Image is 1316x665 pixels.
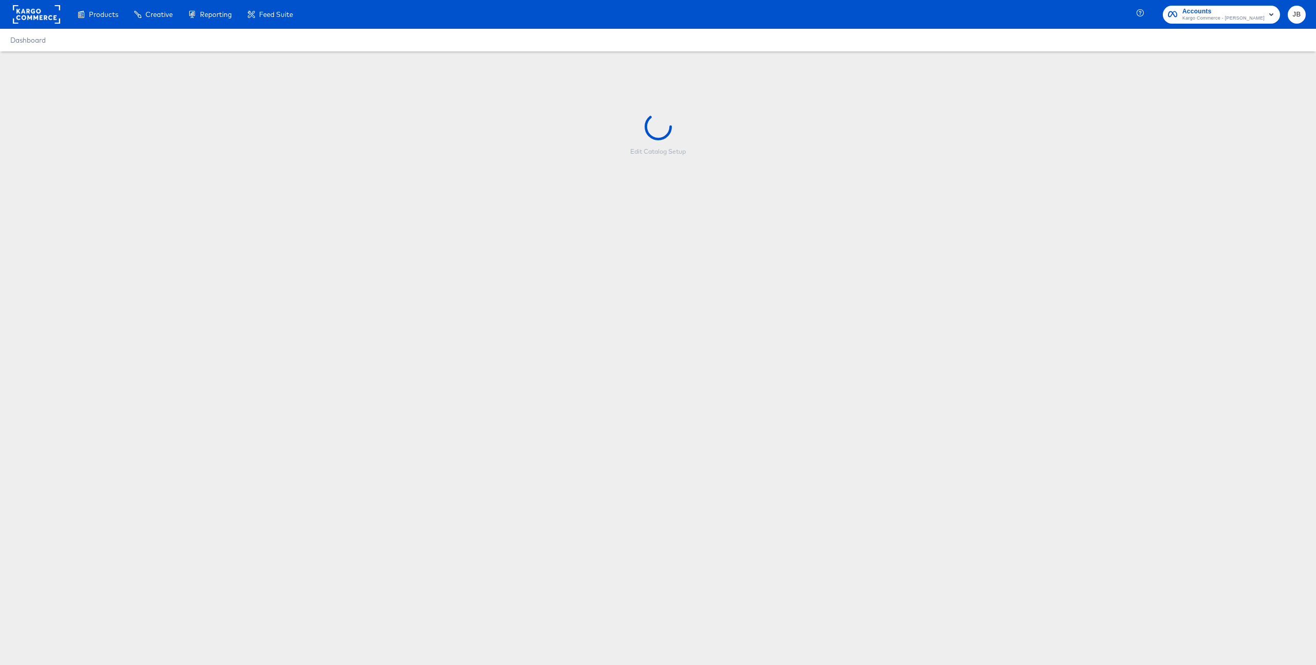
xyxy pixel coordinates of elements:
button: AccountsKargo Commerce - [PERSON_NAME] [1163,6,1280,24]
span: Creative [145,10,173,19]
span: Products [89,10,118,19]
span: Kargo Commerce - [PERSON_NAME] [1182,14,1265,23]
a: Dashboard [10,36,46,44]
button: JB [1288,6,1306,24]
span: Reporting [200,10,232,19]
span: JB [1292,9,1302,21]
span: Accounts [1182,6,1265,17]
span: Feed Suite [259,10,293,19]
div: Edit Catalog Setup [630,147,686,156]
